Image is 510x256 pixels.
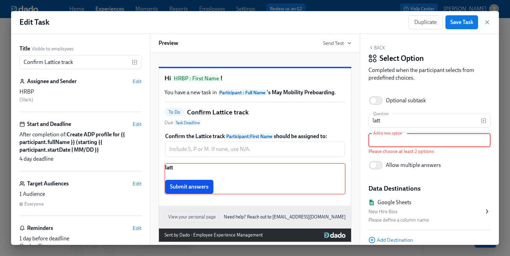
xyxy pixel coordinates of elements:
button: Save Task [445,15,478,29]
strong: 's May Mobility Preboarding [218,89,334,96]
div: Google SheetsNew Hire BiosPlease define a column name [368,193,491,230]
div: Google Sheets [377,199,411,206]
svg: Insert text variable [481,118,486,123]
span: Save Task [450,19,473,26]
div: Optional subtask [386,97,426,104]
h6: Preview [159,39,178,47]
div: Confirm the Lattice trackParticipant:First Nameshould be assigned to: [164,132,346,158]
div: Start and DeadlineEditAfter completion of:Create ADP profile for ​{​{ participant.fullName }} (st... [19,120,142,171]
button: Edit [133,225,142,232]
button: Edit [133,121,142,128]
a: Need help? Reach out to [EMAIL_ADDRESS][DOMAIN_NAME] [224,213,346,221]
div: On deadline [19,242,142,250]
span: HRBP : First Name [172,75,220,82]
h5: Confirm Lattice track [187,108,249,117]
h6: Reminders [27,224,53,232]
span: Task Deadline [174,120,201,126]
div: HRBP [19,88,142,96]
button: Back [368,45,385,50]
span: Visible to employees [32,46,74,52]
div: lattSubmit answers [164,163,346,194]
p: Please choose at least 2 options [368,148,491,155]
h4: Select Option [380,53,424,64]
h1: Edit Task [19,17,49,27]
input: Enter a question... [368,114,481,128]
button: Duplicate [408,15,443,29]
span: 4 day deadline [19,155,53,163]
svg: Insert text variable [132,59,137,65]
span: Due [164,119,201,126]
div: Target AudiencesEdit1 AudienceEveryone [19,180,142,216]
div: New Hire Bios [368,208,484,216]
button: Edit [133,180,142,187]
span: ( Slack ) [19,97,33,103]
div: Everyone [24,201,44,207]
button: Edit [133,78,142,85]
h6: Start and Deadline [27,120,71,128]
button: Add Destination [368,237,413,243]
div: Please define a column name [368,216,484,224]
img: Dado [324,232,346,238]
span: Duplicate [414,19,437,26]
span: Allow multiple answers [386,161,441,169]
div: RemindersEdit1 day before deadlineOn deadline [19,224,142,250]
p: You have a new task in . [164,89,346,96]
strong: Create ADP profile for ​{​{ participant.fullName }} (starting ​{​{ participant.startDate | MM/DD }} [19,131,125,153]
h5: Data Destinations [368,184,491,193]
div: Sent by Dado - Employee Experience Management [164,231,263,239]
div: 1 day before deadline [19,235,142,242]
h6: Target Audiences [27,180,69,187]
button: Send Test [323,40,351,47]
h1: Hi ! [164,74,346,83]
label: Title [19,45,30,53]
div: 1 Audience [19,190,142,198]
span: View your personal page [168,214,216,221]
span: Participant : Full Name [218,89,267,96]
button: View your personal page [164,211,220,223]
span: To Do [164,110,184,115]
div: Completed when the participant selects from predefined choices. [368,66,491,82]
h6: Assignee and Sender [27,78,77,85]
span: After completion of: [19,131,142,154]
div: Assignee and SenderEditHRBP (Slack) [19,78,142,112]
